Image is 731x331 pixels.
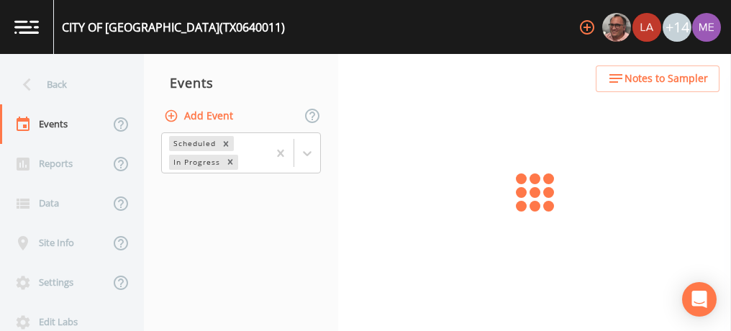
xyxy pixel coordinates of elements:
span: Notes to Sampler [625,70,708,88]
button: Add Event [161,103,239,130]
div: Remove In Progress [222,155,238,170]
div: Open Intercom Messenger [682,282,717,317]
div: In Progress [169,155,222,170]
div: Events [144,65,338,101]
div: +14 [663,13,691,42]
img: logo [14,20,39,34]
button: Notes to Sampler [596,65,719,92]
div: CITY OF [GEOGRAPHIC_DATA] (TX0640011) [62,19,285,36]
div: Lauren Saenz [632,13,662,42]
img: e2d790fa78825a4bb76dcb6ab311d44c [602,13,631,42]
img: d4d65db7c401dd99d63b7ad86343d265 [692,13,721,42]
div: Mike Franklin [601,13,632,42]
div: Remove Scheduled [218,136,234,151]
div: Scheduled [169,136,218,151]
img: cf6e799eed601856facf0d2563d1856d [632,13,661,42]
